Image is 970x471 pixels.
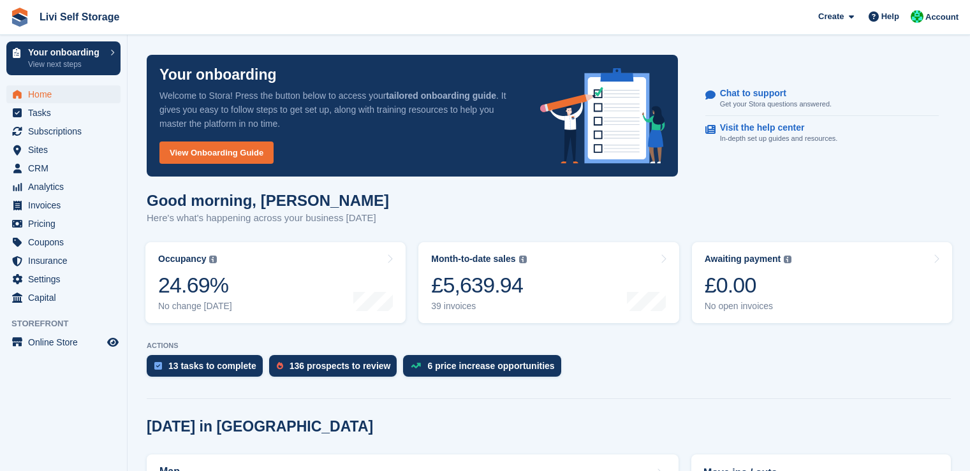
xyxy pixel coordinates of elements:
div: No change [DATE] [158,301,232,312]
span: Create [818,10,844,23]
span: Online Store [28,333,105,351]
a: Preview store [105,335,121,350]
span: Sites [28,141,105,159]
a: 6 price increase opportunities [403,355,567,383]
img: price_increase_opportunities-93ffe204e8149a01c8c9dc8f82e8f89637d9d84a8eef4429ea346261dce0b2c0.svg [411,363,421,368]
span: Tasks [28,104,105,122]
div: 136 prospects to review [290,361,391,371]
a: menu [6,215,121,233]
div: Month-to-date sales [431,254,515,264]
a: menu [6,141,121,159]
a: Your onboarding View next steps [6,41,121,75]
span: Help [881,10,899,23]
span: CRM [28,159,105,177]
img: Joe Robertson [911,10,923,23]
p: ACTIONS [147,342,951,350]
span: Storefront [11,317,127,330]
div: 13 tasks to complete [168,361,256,371]
a: View Onboarding Guide [159,141,274,164]
h2: [DATE] in [GEOGRAPHIC_DATA] [147,418,373,435]
span: Account [925,11,959,24]
span: Invoices [28,196,105,214]
span: Insurance [28,252,105,270]
img: onboarding-info-6c161a55d2c0e0a8cae90662b2fe09162a5109e8cc188191df67fb4f79e88e88.svg [540,68,665,164]
a: menu [6,270,121,288]
span: Capital [28,289,105,307]
a: Awaiting payment £0.00 No open invoices [692,242,952,323]
img: prospect-51fa495bee0391a8d652442698ab0144808aea92771e9ea1ae160a38d050c398.svg [277,362,283,370]
div: £0.00 [705,272,792,298]
p: Here's what's happening across your business [DATE] [147,211,389,226]
a: Occupancy 24.69% No change [DATE] [145,242,406,323]
p: Chat to support [720,88,821,99]
span: Home [28,85,105,103]
p: View next steps [28,59,104,70]
a: menu [6,178,121,196]
a: menu [6,196,121,214]
a: menu [6,104,121,122]
div: 6 price increase opportunities [427,361,554,371]
img: stora-icon-8386f47178a22dfd0bd8f6a31ec36ba5ce8667c1dd55bd0f319d3a0aa187defe.svg [10,8,29,27]
a: 13 tasks to complete [147,355,269,383]
img: icon-info-grey-7440780725fd019a000dd9b08b2336e03edf1995a4989e88bcd33f0948082b44.svg [519,256,527,263]
div: 39 invoices [431,301,526,312]
div: Occupancy [158,254,206,264]
a: 136 prospects to review [269,355,404,383]
img: icon-info-grey-7440780725fd019a000dd9b08b2336e03edf1995a4989e88bcd33f0948082b44.svg [209,256,217,263]
div: No open invoices [705,301,792,312]
a: menu [6,252,121,270]
a: menu [6,122,121,140]
p: Your onboarding [159,68,277,82]
p: Welcome to Stora! Press the button below to access your . It gives you easy to follow steps to ge... [159,89,520,131]
div: £5,639.94 [431,272,526,298]
a: menu [6,289,121,307]
a: Month-to-date sales £5,639.94 39 invoices [418,242,679,323]
span: Analytics [28,178,105,196]
h1: Good morning, [PERSON_NAME] [147,192,389,209]
span: Pricing [28,215,105,233]
span: Subscriptions [28,122,105,140]
a: Chat to support Get your Stora questions answered. [705,82,939,117]
a: Visit the help center In-depth set up guides and resources. [705,116,939,150]
a: menu [6,159,121,177]
span: Settings [28,270,105,288]
a: Livi Self Storage [34,6,124,27]
p: Visit the help center [720,122,828,133]
a: menu [6,333,121,351]
p: In-depth set up guides and resources. [720,133,838,144]
img: task-75834270c22a3079a89374b754ae025e5fb1db73e45f91037f5363f120a921f8.svg [154,362,162,370]
p: Get your Stora questions answered. [720,99,832,110]
a: menu [6,233,121,251]
div: 24.69% [158,272,232,298]
strong: tailored onboarding guide [386,91,496,101]
img: icon-info-grey-7440780725fd019a000dd9b08b2336e03edf1995a4989e88bcd33f0948082b44.svg [784,256,791,263]
a: menu [6,85,121,103]
div: Awaiting payment [705,254,781,264]
p: Your onboarding [28,48,104,57]
span: Coupons [28,233,105,251]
